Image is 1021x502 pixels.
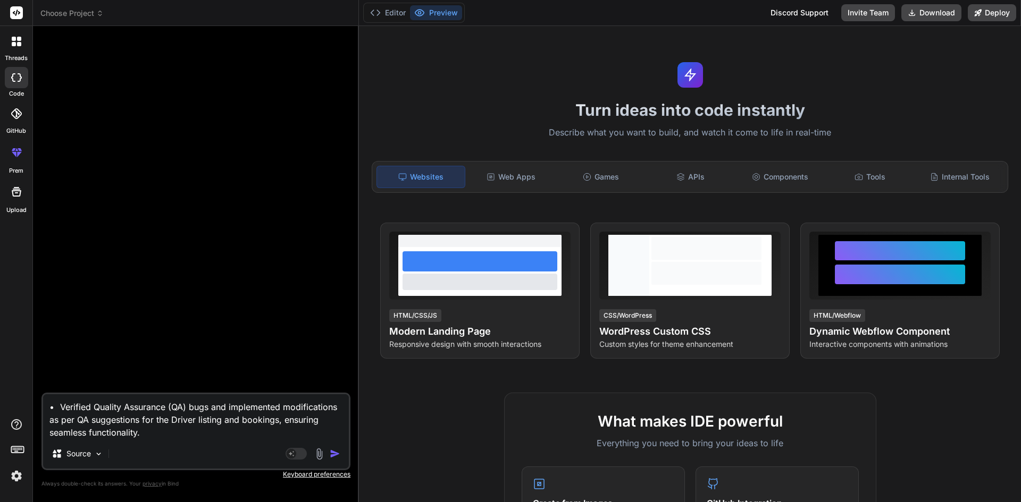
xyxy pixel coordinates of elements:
[94,449,103,458] img: Pick Models
[389,324,571,339] h4: Modern Landing Page
[901,4,961,21] button: Download
[41,470,350,479] p: Keyboard preferences
[809,324,991,339] h4: Dynamic Webflow Component
[599,309,656,322] div: CSS/WordPress
[313,448,325,460] img: attachment
[916,166,1003,188] div: Internal Tools
[40,8,104,19] span: Choose Project
[9,89,24,98] label: code
[66,448,91,459] p: Source
[647,166,734,188] div: APIs
[841,4,895,21] button: Invite Team
[522,437,859,449] p: Everything you need to bring your ideas to life
[6,126,26,135] label: GitHub
[809,339,991,350] p: Interactive components with animations
[41,479,350,489] p: Always double-check its answers. Your in Bind
[522,410,859,432] h2: What makes IDE powerful
[410,5,462,20] button: Preview
[43,394,349,439] textarea: make above i professionale en
[467,166,555,188] div: Web Apps
[737,166,824,188] div: Components
[143,480,162,487] span: privacy
[7,467,26,485] img: settings
[365,126,1015,140] p: Describe what you want to build, and watch it come to life in real-time
[826,166,914,188] div: Tools
[6,206,27,215] label: Upload
[809,309,865,322] div: HTML/Webflow
[5,54,28,63] label: threads
[366,5,410,20] button: Editor
[968,4,1016,21] button: Deploy
[365,100,1015,120] h1: Turn ideas into code instantly
[557,166,645,188] div: Games
[9,166,23,175] label: prem
[389,339,571,350] p: Responsive design with smooth interactions
[764,4,835,21] div: Discord Support
[330,448,340,459] img: icon
[599,339,781,350] p: Custom styles for theme enhancement
[389,309,441,322] div: HTML/CSS/JS
[599,324,781,339] h4: WordPress Custom CSS
[376,166,465,188] div: Websites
